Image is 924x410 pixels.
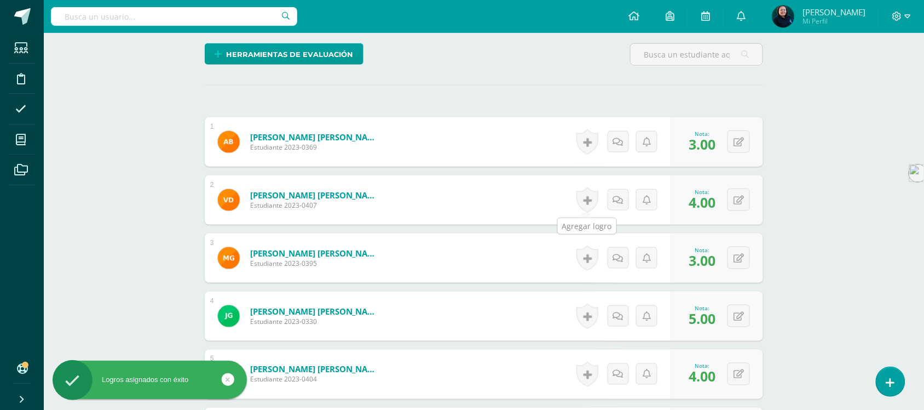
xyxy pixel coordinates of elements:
div: Nota: [689,304,715,312]
span: Estudiante 2023-0369 [250,143,382,152]
div: Nota: [689,130,715,138]
div: Logros asignados con éxito [53,375,247,385]
a: [PERSON_NAME] [PERSON_NAME] [250,248,382,259]
span: 5.00 [689,309,715,328]
div: Nota: [689,188,715,196]
a: [PERSON_NAME] [PERSON_NAME] [250,306,382,317]
img: 29fda47201697967619d83cbe336ce97.png [218,305,240,327]
div: Agregar logro [562,221,612,232]
a: Herramientas de evaluación [205,43,363,65]
a: [PERSON_NAME] [PERSON_NAME] [250,132,382,143]
a: [PERSON_NAME] [PERSON_NAME] [250,364,382,375]
img: 025a7cf4a908f3c26f6a181e68158fd9.png [772,5,794,27]
span: 4.00 [689,367,715,386]
span: Estudiante 2023-0404 [250,375,382,384]
div: Nota: [689,362,715,370]
div: Nota: [689,246,715,254]
span: Estudiante 2023-0407 [250,201,382,210]
span: [PERSON_NAME] [802,7,865,18]
img: 66ed487759f78bfd328e47dd93ce4695.png [218,189,240,211]
span: 4.00 [689,193,715,212]
a: [PERSON_NAME] [PERSON_NAME] [250,190,382,201]
span: Herramientas de evaluación [227,44,354,65]
span: 3.00 [689,251,715,270]
input: Busca un estudiante aquí... [631,44,763,65]
span: Mi Perfil [802,16,865,26]
img: de64f0f378cc751a44270c223b48debd.png [218,247,240,269]
span: Estudiante 2023-0330 [250,317,382,326]
img: 6fac8a4cb5a33a20591bb20ae60738fe.png [218,131,240,153]
span: Estudiante 2023-0395 [250,259,382,268]
input: Busca un usuario... [51,7,297,26]
span: 3.00 [689,135,715,153]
